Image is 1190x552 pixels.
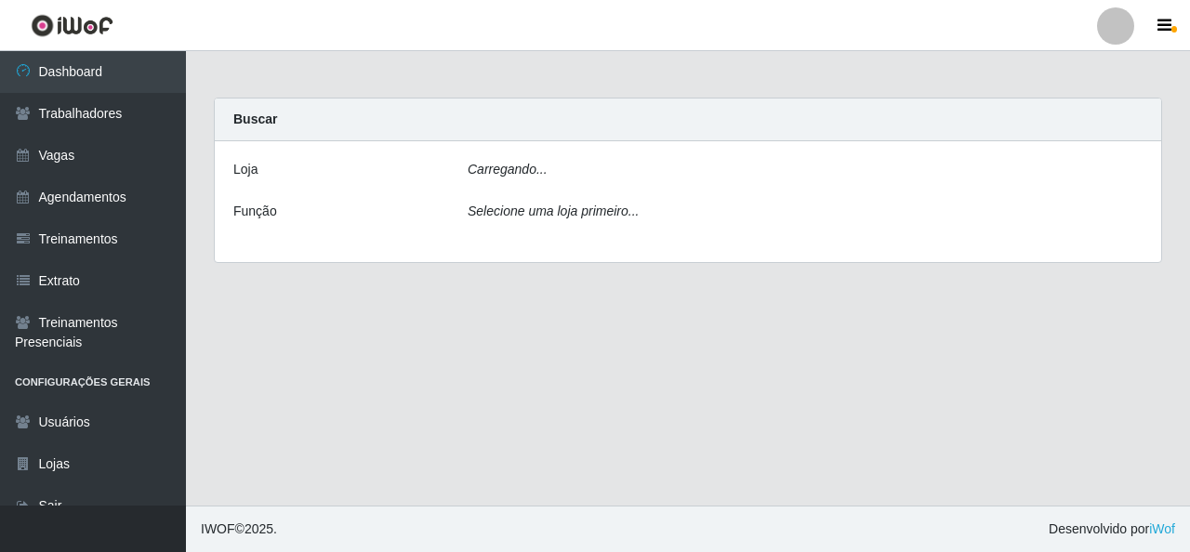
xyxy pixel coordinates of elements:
[1149,521,1175,536] a: iWof
[233,202,277,221] label: Função
[31,14,113,37] img: CoreUI Logo
[468,162,548,177] i: Carregando...
[233,160,258,179] label: Loja
[201,519,277,539] span: © 2025 .
[201,521,235,536] span: IWOF
[468,204,639,218] i: Selecione uma loja primeiro...
[233,112,277,126] strong: Buscar
[1049,519,1175,539] span: Desenvolvido por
